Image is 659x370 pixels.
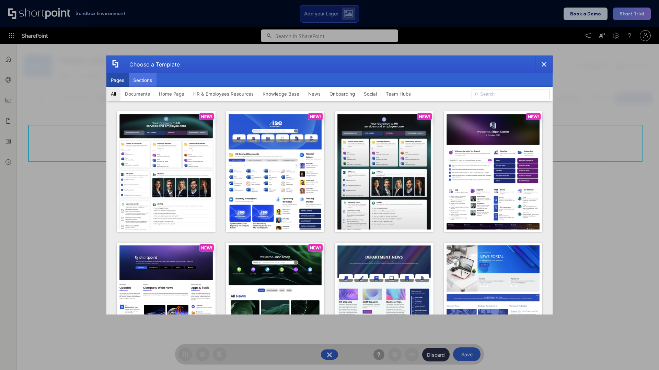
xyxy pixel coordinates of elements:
button: Home Page [154,87,189,101]
button: HR & Employees Resources [189,87,258,101]
button: Knowledge Base [258,87,304,101]
button: Team Hubs [381,87,415,101]
p: NEW! [201,245,212,250]
p: NEW! [201,114,212,119]
button: Onboarding [325,87,359,101]
iframe: Chat Widget [625,337,659,370]
button: Documents [120,87,154,101]
div: template selector [106,56,553,314]
button: News [304,87,325,101]
p: NEW! [528,114,539,119]
input: Search [472,89,550,99]
button: Social [359,87,381,101]
p: NEW! [310,245,321,250]
p: NEW! [419,114,430,119]
p: NEW! [310,114,321,119]
button: Pages [106,73,129,87]
button: Sections [129,73,157,87]
button: All [106,87,120,101]
div: Choose a Template [124,56,180,73]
